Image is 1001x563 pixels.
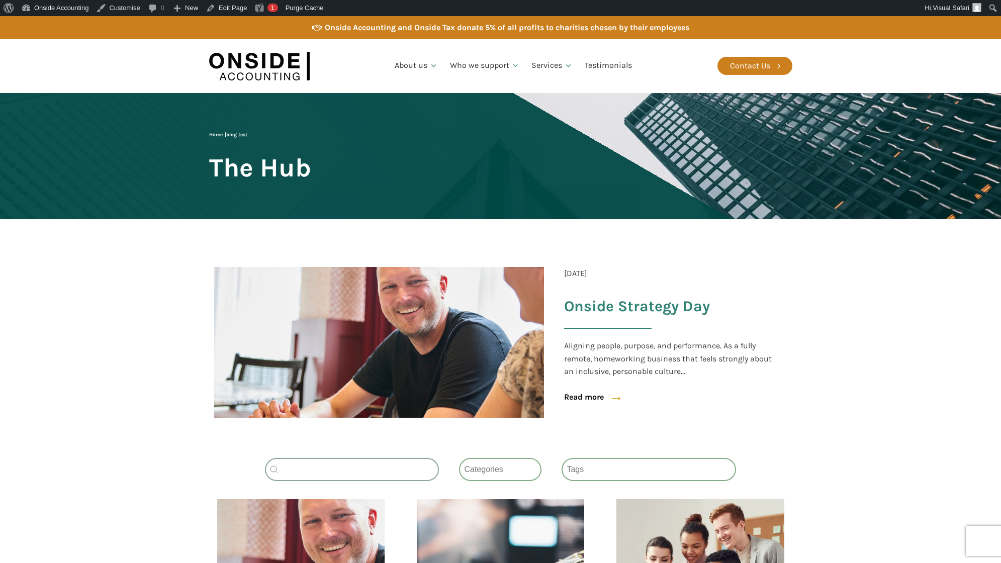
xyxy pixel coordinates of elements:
div: Contact Us [730,59,770,72]
span: Onside Strategy Day [564,297,710,316]
div: Onside Accounting and Onside Tax donate 5% of all profits to charities chosen by their employees [325,21,689,34]
span: [DATE] [564,267,587,280]
a: Read more [564,391,604,404]
a: Onside Strategy Day [564,298,777,344]
a: Services [525,49,579,83]
a: Home [209,132,223,138]
h1: The Hub [209,154,311,181]
a: About us [389,49,444,83]
span: Aligning people, purpose, and performance. As a fully remote, homeworking business that feels str... [564,339,777,378]
a: Who we support [444,49,526,83]
a: Testimonials [579,49,638,83]
span: blog test [226,132,247,138]
div: → [599,386,624,410]
span: | [209,132,247,138]
span: 1 [270,4,274,12]
img: Onside Accounting [209,47,310,85]
span: Visual Safari [933,4,969,12]
a: Contact Us [717,57,792,75]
